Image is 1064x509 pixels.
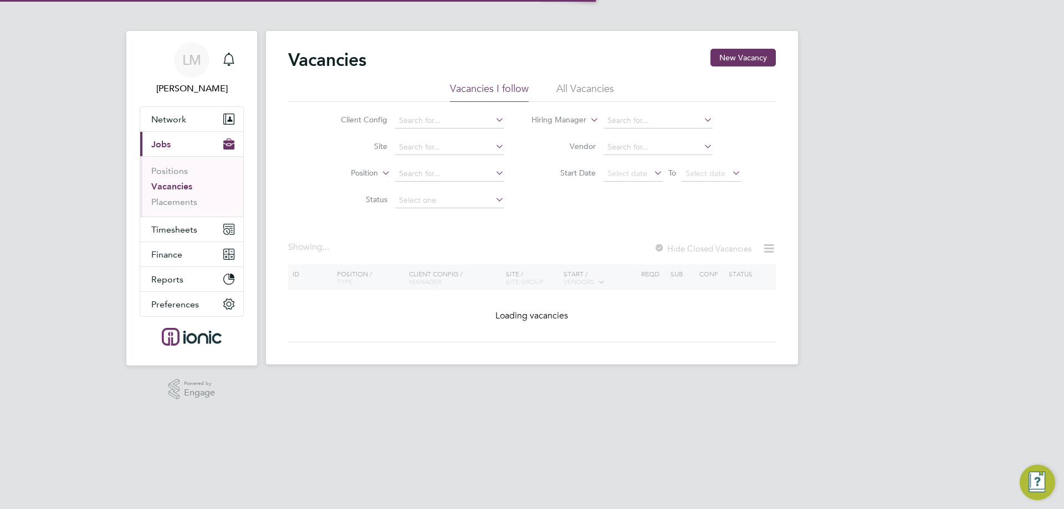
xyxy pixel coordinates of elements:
[323,241,329,253] span: ...
[140,42,244,95] a: LM[PERSON_NAME]
[140,328,244,346] a: Go to home page
[395,113,504,128] input: Search for...
[151,224,197,235] span: Timesheets
[532,168,596,178] label: Start Date
[126,31,257,366] nav: Main navigation
[324,194,387,204] label: Status
[607,168,647,178] span: Select date
[151,139,171,150] span: Jobs
[184,388,215,398] span: Engage
[140,267,243,291] button: Reports
[151,114,186,125] span: Network
[288,49,366,71] h2: Vacancies
[151,181,192,192] a: Vacancies
[140,107,243,131] button: Network
[140,82,244,95] span: Laura Moody
[162,328,222,346] img: ionic-logo-retina.png
[288,241,331,253] div: Showing
[556,82,614,102] li: All Vacancies
[184,379,215,388] span: Powered by
[710,49,776,66] button: New Vacancy
[395,193,504,208] input: Select one
[523,115,586,126] label: Hiring Manager
[168,379,216,400] a: Powered byEngage
[324,141,387,151] label: Site
[603,140,713,155] input: Search for...
[151,166,188,176] a: Positions
[1020,465,1055,500] button: Engage Resource Center
[151,299,199,310] span: Preferences
[140,217,243,241] button: Timesheets
[654,243,751,254] label: Hide Closed Vacancies
[151,274,183,285] span: Reports
[395,166,504,182] input: Search for...
[140,132,243,156] button: Jobs
[182,53,201,67] span: LM
[665,166,679,180] span: To
[324,115,387,125] label: Client Config
[395,140,504,155] input: Search for...
[603,113,713,128] input: Search for...
[686,168,725,178] span: Select date
[532,141,596,151] label: Vendor
[450,82,529,102] li: Vacancies I follow
[140,242,243,266] button: Finance
[140,156,243,217] div: Jobs
[151,197,197,207] a: Placements
[151,249,182,260] span: Finance
[140,292,243,316] button: Preferences
[314,168,378,179] label: Position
